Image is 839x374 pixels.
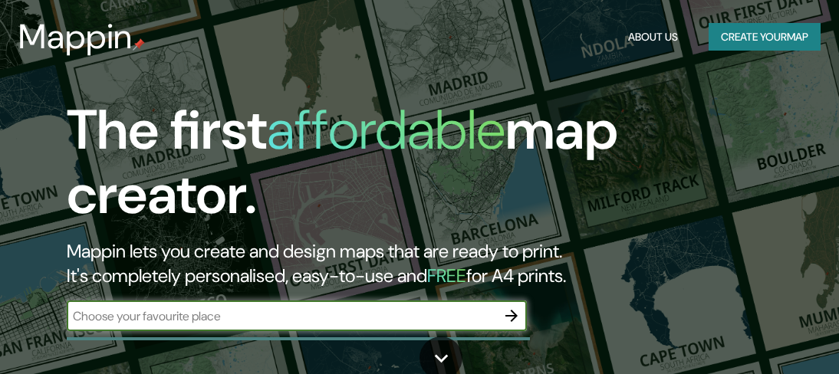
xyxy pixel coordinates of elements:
img: mappin-pin [133,38,145,51]
h5: FREE [427,264,466,287]
h1: The first map creator. [67,98,738,239]
input: Choose your favourite place [67,307,496,325]
h2: Mappin lets you create and design maps that are ready to print. It's completely personalised, eas... [67,239,738,288]
h1: affordable [267,94,505,166]
h3: Mappin [18,17,133,57]
button: About Us [622,23,684,51]
button: Create yourmap [709,23,821,51]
